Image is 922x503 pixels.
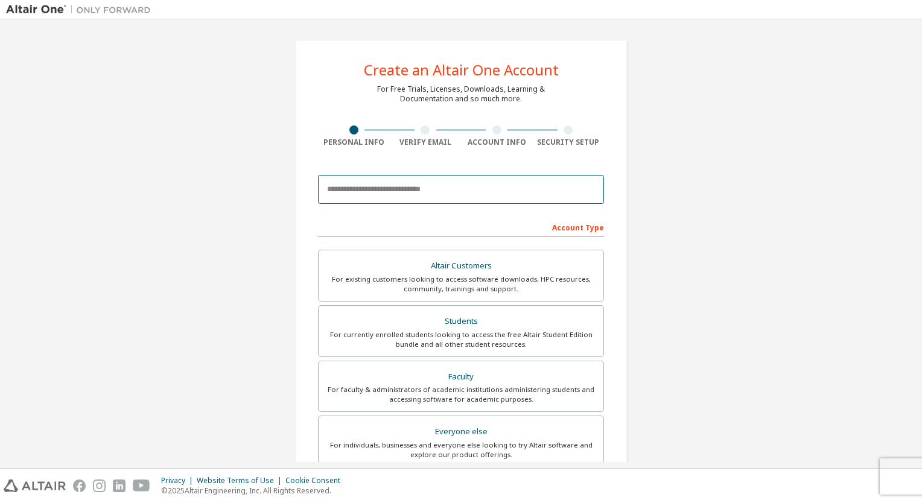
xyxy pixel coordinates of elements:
[133,479,150,492] img: youtube.svg
[461,138,533,147] div: Account Info
[326,330,596,349] div: For currently enrolled students looking to access the free Altair Student Edition bundle and all ...
[318,138,390,147] div: Personal Info
[6,4,157,16] img: Altair One
[326,274,596,294] div: For existing customers looking to access software downloads, HPC resources, community, trainings ...
[285,476,348,486] div: Cookie Consent
[326,440,596,460] div: For individuals, businesses and everyone else looking to try Altair software and explore our prod...
[318,217,604,236] div: Account Type
[326,369,596,385] div: Faculty
[390,138,462,147] div: Verify Email
[73,479,86,492] img: facebook.svg
[326,313,596,330] div: Students
[364,63,559,77] div: Create an Altair One Account
[161,476,197,486] div: Privacy
[197,476,285,486] div: Website Terms of Use
[326,385,596,404] div: For faculty & administrators of academic institutions administering students and accessing softwa...
[113,479,126,492] img: linkedin.svg
[326,423,596,440] div: Everyone else
[326,258,596,274] div: Altair Customers
[93,479,106,492] img: instagram.svg
[533,138,605,147] div: Security Setup
[377,84,545,104] div: For Free Trials, Licenses, Downloads, Learning & Documentation and so much more.
[4,479,66,492] img: altair_logo.svg
[161,486,348,496] p: © 2025 Altair Engineering, Inc. All Rights Reserved.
